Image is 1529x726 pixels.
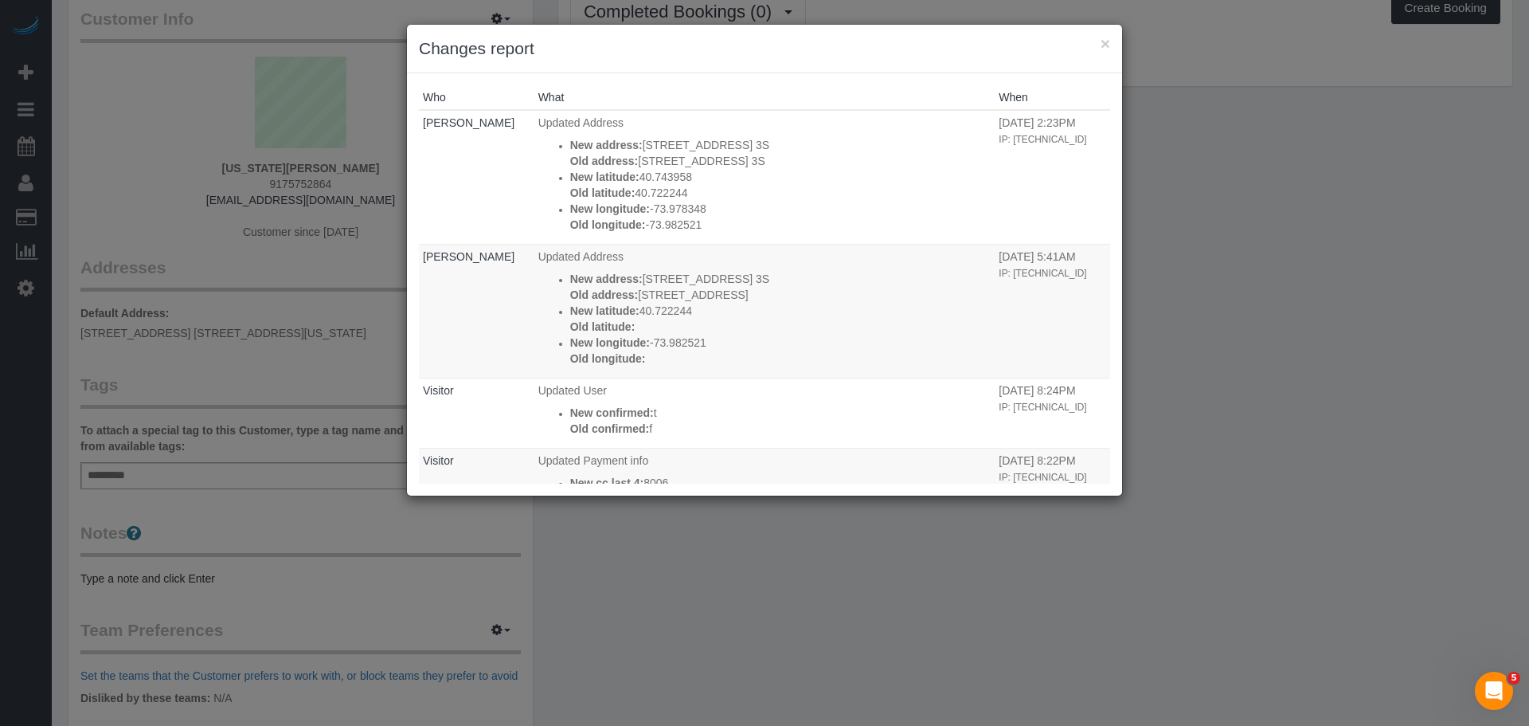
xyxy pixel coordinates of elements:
[995,448,1110,550] td: When
[995,85,1110,110] th: When
[995,110,1110,244] td: When
[570,185,991,201] p: 40.722244
[570,217,991,233] p: -73.982521
[570,218,646,231] strong: Old longitude:
[1507,672,1520,685] span: 5
[423,454,454,467] a: Visitor
[570,273,643,285] strong: New address:
[570,201,991,217] p: -73.978348
[570,271,991,287] p: [STREET_ADDRESS] 3S
[570,320,635,333] strong: Old latitude:
[570,421,991,437] p: f
[570,335,991,351] p: -73.982521
[995,244,1110,378] td: When
[570,406,654,419] strong: New confirmed:
[999,402,1086,413] small: IP: [TECHNICAL_ID]
[538,454,649,467] span: Updated Payment info
[534,244,995,378] td: What
[423,384,454,397] a: Visitor
[570,303,991,319] p: 40.722244
[570,304,639,317] strong: New latitude:
[570,186,635,199] strong: Old latitude:
[538,250,624,263] span: Updated Address
[570,405,991,421] p: t
[570,169,991,185] p: 40.743958
[534,110,995,244] td: What
[570,288,639,301] strong: Old address:
[570,475,991,491] p: 8006
[570,336,650,349] strong: New longitude:
[570,477,644,489] strong: New cc last 4:
[570,352,646,365] strong: Old longitude:
[419,37,1110,61] h3: Changes report
[1475,672,1513,710] iframe: Intercom live chat
[419,448,534,550] td: Who
[999,472,1086,483] small: IP: [TECHNICAL_ID]
[534,378,995,448] td: What
[995,378,1110,448] td: When
[534,448,995,550] td: What
[423,116,514,129] a: [PERSON_NAME]
[419,244,534,378] td: Who
[570,153,991,169] p: [STREET_ADDRESS] 3S
[570,137,991,153] p: [STREET_ADDRESS] 3S
[999,268,1086,279] small: IP: [TECHNICAL_ID]
[570,287,991,303] p: [STREET_ADDRESS]
[570,422,650,435] strong: Old confirmed:
[570,171,639,183] strong: New latitude:
[423,250,514,263] a: [PERSON_NAME]
[538,384,607,397] span: Updated User
[570,155,639,167] strong: Old address:
[570,202,650,215] strong: New longitude:
[534,85,995,110] th: What
[407,25,1122,496] sui-modal: Changes report
[570,139,643,151] strong: New address:
[999,134,1086,145] small: IP: [TECHNICAL_ID]
[419,378,534,448] td: Who
[419,110,534,244] td: Who
[419,85,534,110] th: Who
[538,116,624,129] span: Updated Address
[1101,35,1110,52] button: ×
